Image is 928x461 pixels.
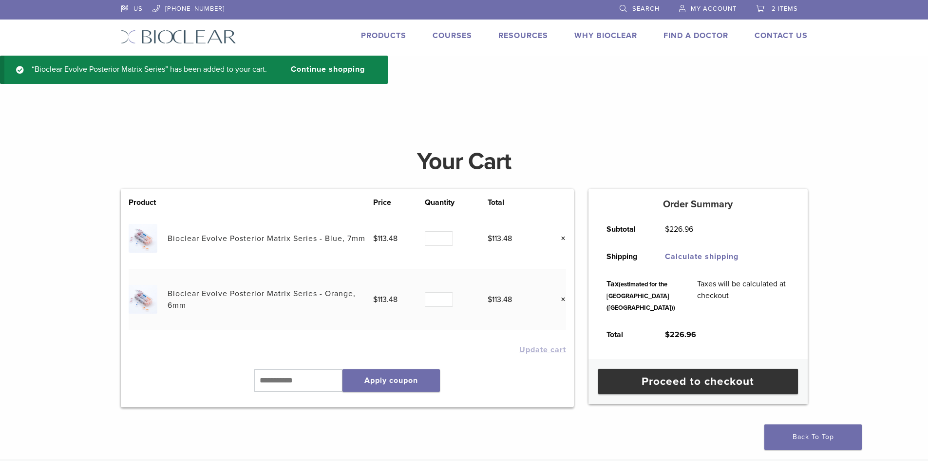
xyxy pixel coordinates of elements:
[691,5,737,13] span: My Account
[665,330,670,340] span: $
[488,197,539,208] th: Total
[553,232,566,245] a: Remove this item
[488,234,492,243] span: $
[632,5,660,13] span: Search
[665,224,669,234] span: $
[373,234,378,243] span: $
[129,285,157,314] img: Bioclear Evolve Posterior Matrix Series - Orange, 6mm
[168,289,356,310] a: Bioclear Evolve Posterior Matrix Series - Orange, 6mm
[114,150,815,173] h1: Your Cart
[129,197,168,208] th: Product
[588,199,808,210] h5: Order Summary
[121,30,236,44] img: Bioclear
[663,31,728,40] a: Find A Doctor
[498,31,548,40] a: Resources
[433,31,472,40] a: Courses
[488,295,492,304] span: $
[755,31,808,40] a: Contact Us
[686,270,800,321] td: Taxes will be calculated at checkout
[598,369,798,394] a: Proceed to checkout
[275,63,372,76] a: Continue shopping
[665,224,693,234] bdi: 226.96
[772,5,798,13] span: 2 items
[596,321,654,348] th: Total
[425,197,488,208] th: Quantity
[596,270,686,321] th: Tax
[606,281,675,312] small: (estimated for the [GEOGRAPHIC_DATA] ([GEOGRAPHIC_DATA]))
[596,243,654,270] th: Shipping
[519,346,566,354] button: Update cart
[574,31,637,40] a: Why Bioclear
[373,197,425,208] th: Price
[764,424,862,450] a: Back To Top
[373,234,398,243] bdi: 113.48
[129,224,157,253] img: Bioclear Evolve Posterior Matrix Series - Blue, 7mm
[488,234,512,243] bdi: 113.48
[665,252,739,261] a: Calculate shipping
[373,295,398,304] bdi: 113.48
[361,31,406,40] a: Products
[168,234,365,243] a: Bioclear Evolve Posterior Matrix Series - Blue, 7mm
[488,295,512,304] bdi: 113.48
[553,293,566,306] a: Remove this item
[373,295,378,304] span: $
[596,216,654,243] th: Subtotal
[342,369,440,392] button: Apply coupon
[665,330,696,340] bdi: 226.96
